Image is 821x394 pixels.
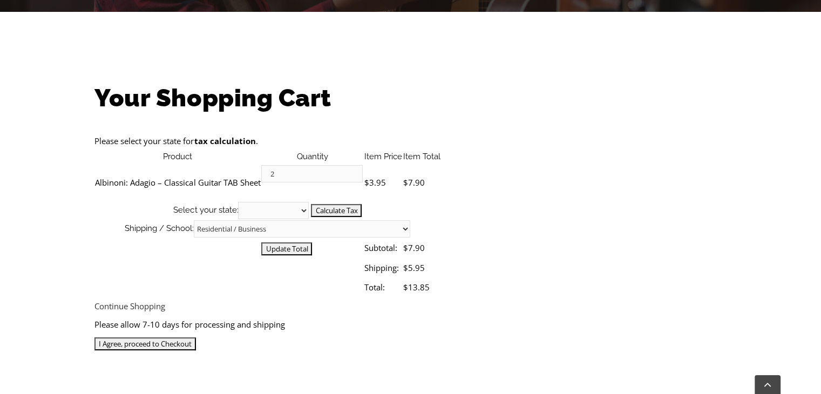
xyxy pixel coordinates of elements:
a: Continue Shopping [94,301,165,311]
th: Item Price [363,150,402,164]
th: Item Total [402,150,440,164]
strong: tax calculation [194,135,255,146]
td: $3.95 [363,163,402,201]
td: $7.90 [402,163,440,201]
td: Shipping: [363,258,402,277]
td: $5.95 [402,258,440,277]
td: $13.85 [402,277,440,297]
div: Please select your state for . [94,132,726,150]
input: Update Total [261,242,312,255]
td: Total: [363,277,402,297]
th: Shipping / School: [94,220,440,238]
td: Albinoni: Adagio – Classical Guitar TAB Sheet [94,163,261,201]
select: State billing address [238,202,309,219]
td: Subtotal: [363,238,402,257]
div: Please allow 7-10 days for processing and shipping [94,315,726,334]
input: Calculate Tax [311,204,362,217]
h1: Your Shopping Cart [94,81,726,115]
td: $7.90 [402,238,440,257]
th: Product [94,150,261,164]
input: I Agree, proceed to Checkout [94,337,196,350]
th: Quantity [261,150,363,164]
th: Select your state: [94,201,440,220]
